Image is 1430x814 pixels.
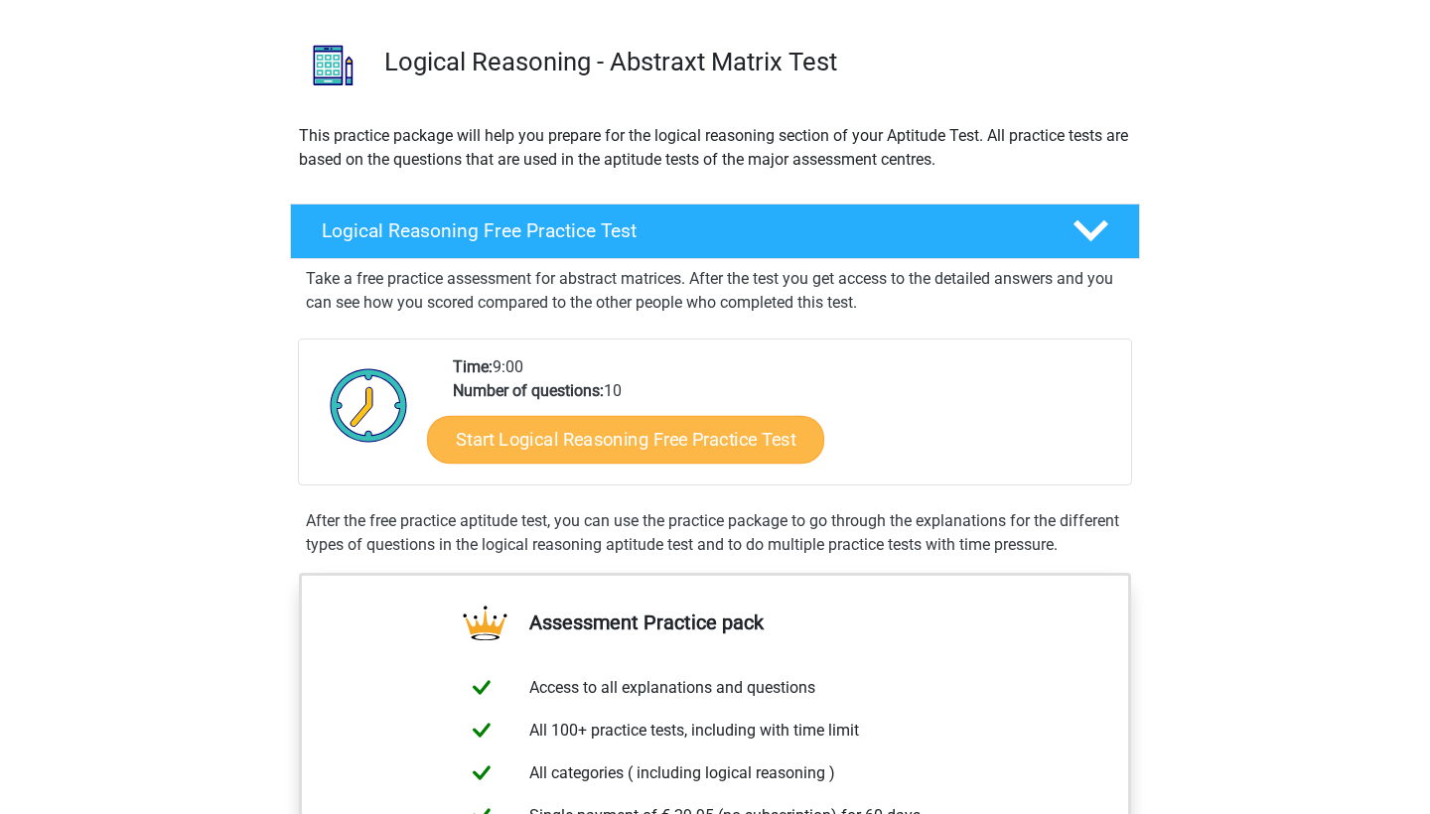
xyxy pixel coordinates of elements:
img: logical reasoning [291,23,375,107]
b: Number of questions: [453,381,604,400]
div: After the free practice aptitude test, you can use the practice package to go through the explana... [298,509,1132,557]
p: Take a free practice assessment for abstract matrices. After the test you get access to the detai... [306,267,1124,315]
h4: Logical Reasoning Free Practice Test [322,219,1041,242]
div: 9:00 10 [438,355,1130,484]
a: Start Logical Reasoning Free Practice Test [427,415,824,463]
img: Clock [319,355,419,455]
b: Time: [453,357,493,376]
p: This practice package will help you prepare for the logical reasoning section of your Aptitude Te... [299,124,1131,172]
a: Logical Reasoning Free Practice Test [282,203,1148,259]
h3: Logical Reasoning - Abstraxt Matrix Test [384,47,1124,77]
